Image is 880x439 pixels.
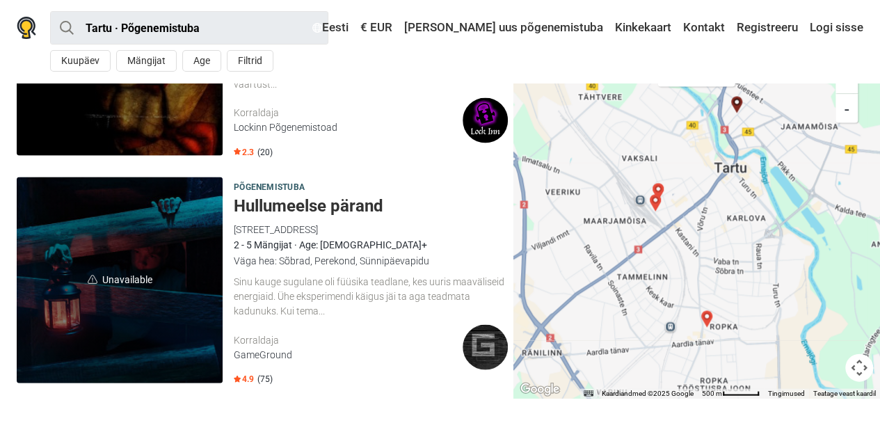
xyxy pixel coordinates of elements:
a: Kontakt [680,15,728,40]
a: Google Mapsis selle piirkonna avamine (avaneb uues aknas) [517,380,563,398]
div: Korraldaja [234,105,463,120]
span: 2.3 [234,146,254,157]
img: Nowescape logo [17,17,36,39]
div: Lockinn Põgenemistoad [234,120,463,134]
button: Kaardikaamera juhtnupud [845,353,873,381]
a: Eesti [309,15,352,40]
a: Tingimused [768,389,805,397]
div: Hullu kelder [650,183,666,200]
a: [PERSON_NAME] uus põgenemistuba [401,15,607,40]
button: Age [182,50,221,72]
a: € EUR [357,15,396,40]
button: Kaardi mõõtkava: 500 m 50 piksli kohta [698,388,764,398]
a: unavailableUnavailable Hullumeelse pärand [17,177,223,383]
a: Teatage veast kaardil [813,389,876,397]
img: Lockinn Põgenemistoad [463,97,508,143]
img: unavailable [88,274,97,284]
div: Safecracker [698,310,715,327]
span: 500 m [702,389,722,397]
div: 2 - 5 Mängijat · Age: [DEMOGRAPHIC_DATA]+ [234,237,508,252]
span: Kaardiandmed ©2025 Google [602,389,694,397]
a: Logi sisse [806,15,863,40]
div: GameGround [234,347,463,362]
button: Klaviatuuri otseteed [584,388,593,398]
div: Sinu kauge sugulane oli füüsika teadlane, kes uuris maaväliseid energiaid. Ühe eksperimendi käigu... [234,274,508,317]
span: Unavailable [17,177,223,383]
div: [STREET_ADDRESS] [234,221,508,237]
img: Google [517,380,563,398]
div: Hullumeelse pärand [728,96,745,113]
img: Eesti [312,23,322,33]
h5: Hullumeelse pärand [234,195,508,216]
button: Mängijat [116,50,177,72]
img: Star [234,375,241,382]
span: 4.9 [234,373,254,384]
input: proovi “Tallinn” [50,11,328,45]
span: (75) [257,373,273,384]
div: Saag [647,194,664,211]
button: Filtrid [227,50,273,72]
a: Registreeru [733,15,801,40]
a: Kinkekaart [611,15,675,40]
button: - [835,93,858,122]
div: Väga hea: Sõbrad, Perekond, Sünnipäevapidu [234,253,508,268]
span: Põgenemistuba [234,179,305,195]
span: (20) [257,146,273,157]
button: Kuupäev [50,50,111,72]
img: GameGround [463,324,508,369]
img: Star [234,147,241,154]
div: Korraldaja [234,333,463,347]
